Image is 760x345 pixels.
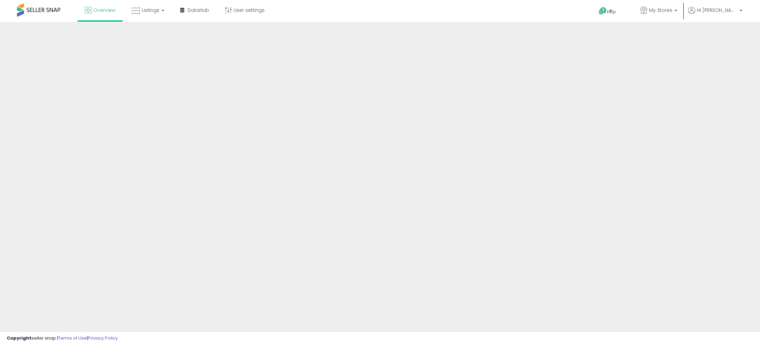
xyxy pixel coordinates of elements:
[688,7,742,22] a: Hi [PERSON_NAME]
[649,7,672,14] span: My Stores
[697,7,738,14] span: Hi [PERSON_NAME]
[607,9,616,15] span: Help
[142,7,159,14] span: Listings
[593,2,629,22] a: Help
[188,7,209,14] span: DataHub
[598,7,607,15] i: Get Help
[93,7,115,14] span: Overview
